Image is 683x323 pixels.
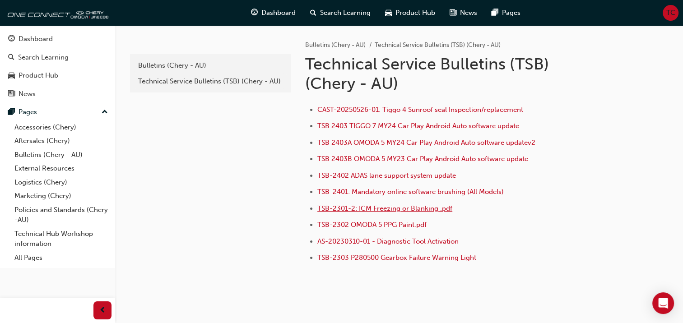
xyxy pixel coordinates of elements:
a: TSB 2403 TIGGO 7 MY24 Car Play Android Auto software update [317,122,519,130]
a: search-iconSearch Learning [303,4,378,22]
a: TSB-2402 ADAS lane support system update [317,171,456,180]
a: Bulletins (Chery - AU) [11,148,112,162]
a: All Pages [11,251,112,265]
div: Product Hub [19,70,58,81]
a: guage-iconDashboard [244,4,303,22]
a: Policies and Standards (Chery -AU) [11,203,112,227]
span: Pages [502,8,520,18]
a: TSB-2401: Mandatory online software brushing (All Models) [317,188,504,196]
li: Technical Service Bulletins (TSB) (Chery - AU) [375,40,501,51]
div: News [19,89,36,99]
span: search-icon [8,54,14,62]
span: up-icon [102,106,108,118]
a: Logistics (Chery) [11,175,112,189]
a: TSB 2403B OMODA 5 MY23 Car Play Android Auto software update [317,155,528,163]
span: TC [666,8,675,18]
a: pages-iconPages [484,4,528,22]
span: pages-icon [492,7,498,18]
button: DashboardSearch LearningProduct HubNews [4,29,112,104]
a: car-iconProduct Hub [378,4,442,22]
a: TSB 2403A OMODA 5 MY24 Car Play Android Auto software updatev2 [317,138,535,147]
span: car-icon [385,7,392,18]
a: Search Learning [4,49,112,66]
span: Search Learning [320,8,371,18]
div: Search Learning [18,52,69,63]
a: CAST-20250526-01: Tiggo 4 Sunroof seal Inspection/replacement [317,106,523,114]
span: news-icon [450,7,456,18]
span: search-icon [310,7,316,18]
a: Marketing (Chery) [11,189,112,203]
a: Aftersales (Chery) [11,134,112,148]
a: Product Hub [4,67,112,84]
a: TSB-2301-2: ICM Freezing or Blanking .pdf [317,204,452,212]
div: Dashboard [19,34,53,44]
a: Technical Hub Workshop information [11,227,112,251]
button: Pages [4,104,112,120]
a: Bulletins (Chery - AU) [305,41,366,49]
span: Dashboard [261,8,296,18]
a: news-iconNews [442,4,484,22]
a: Bulletins (Chery - AU) [134,58,287,74]
span: pages-icon [8,108,15,116]
span: guage-icon [8,35,15,43]
h1: Technical Service Bulletins (TSB) (Chery - AU) [305,54,601,93]
button: TC [663,5,678,21]
div: Open Intercom Messenger [652,292,674,314]
a: TSB-2303 P280500 Gearbox Failure Warning Light [317,254,476,262]
a: Accessories (Chery) [11,120,112,134]
span: guage-icon [251,7,258,18]
span: prev-icon [99,305,106,316]
a: AS-20230310-01 - Diagnostic Tool Activation [317,237,459,245]
span: Product Hub [395,8,435,18]
div: Technical Service Bulletins (TSB) (Chery - AU) [138,76,283,87]
img: oneconnect [5,4,108,22]
a: News [4,86,112,102]
span: car-icon [8,72,15,80]
span: news-icon [8,90,15,98]
a: External Resources [11,161,112,175]
a: TSB-2302 OMODA 5 PPG Paint.pdf [317,221,427,229]
span: News [460,8,477,18]
a: Technical Service Bulletins (TSB) (Chery - AU) [134,74,287,89]
div: Pages [19,107,37,117]
div: Bulletins (Chery - AU) [138,60,283,71]
a: Dashboard [4,31,112,47]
